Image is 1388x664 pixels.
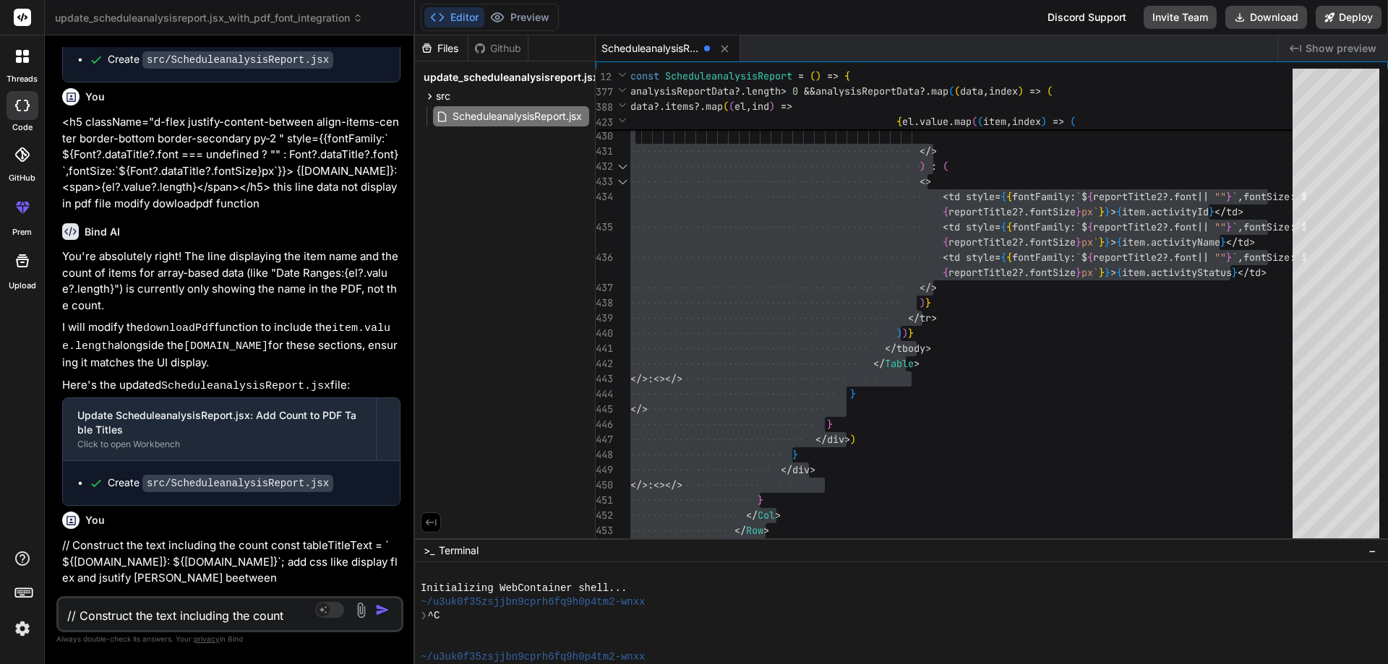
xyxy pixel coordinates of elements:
[108,475,333,491] div: Create
[1012,251,1070,264] span: fontFamily
[1093,190,1162,203] span: reportTitle2
[85,90,105,104] h6: You
[1238,205,1243,218] span: >
[1209,205,1214,218] span: }
[804,85,815,98] span: &&
[1122,236,1145,249] span: item
[943,205,948,218] span: {
[931,85,948,98] span: map
[1018,266,1029,279] span: ?.
[943,220,948,233] span: <
[596,402,612,417] div: 445
[1070,251,1076,264] span: :
[596,523,612,538] div: 453
[194,634,220,643] span: privacy
[873,357,885,370] span: </
[184,340,268,353] code: [DOMAIN_NAME]
[596,85,612,100] span: 377
[1249,236,1255,249] span: >
[995,190,1001,203] span: =
[436,89,450,103] span: src
[1001,190,1006,203] span: {
[596,189,612,204] div: 434
[1029,266,1076,279] span: fontSize
[85,513,105,527] h6: You
[1225,6,1307,29] button: Download
[746,100,752,113] span: ,
[960,85,983,98] span: data
[769,100,775,113] span: )
[746,85,781,98] span: length
[596,69,612,85] span: 12
[1110,266,1116,279] span: >
[1116,205,1122,218] span: {
[421,650,646,664] span: ~/u3uk0f35zsjjbn9cprh6fq9h0p4tm2-wnxx
[654,478,682,491] span: <></>
[1029,85,1041,98] span: =>
[972,115,977,128] span: (
[62,538,400,587] p: // Construct the text including the count const tableTitleText = `${[DOMAIN_NAME]}: ${[DOMAIN_NAM...
[775,509,781,522] span: >
[596,508,612,523] div: 452
[1081,251,1087,264] span: $
[948,205,1018,218] span: reportTitle2
[850,433,856,446] span: )
[1116,266,1122,279] span: {
[648,478,654,491] span: :
[810,463,815,476] span: >
[1214,251,1226,264] span: ""
[920,311,931,324] span: tr
[654,100,665,113] span: ?.
[1076,251,1081,264] span: `
[1116,236,1122,249] span: {
[108,52,333,67] div: Create
[1290,220,1295,233] span: :
[1214,205,1226,218] span: </
[85,225,120,239] h6: Bind AI
[62,377,400,395] p: Here's the updated file:
[792,448,798,461] span: }
[421,609,428,623] span: ❯
[734,524,746,537] span: </
[948,266,1018,279] span: reportTitle2
[1018,205,1029,218] span: ?.
[439,543,479,558] span: Terminal
[983,115,1006,128] span: item
[1076,190,1081,203] span: `
[983,85,989,98] span: ,
[1162,190,1174,203] span: ?.
[1174,251,1197,264] span: font
[1368,543,1376,558] span: −
[630,69,659,82] span: const
[1145,205,1151,218] span: .
[1012,190,1070,203] span: fontFamily
[914,357,920,370] span: >
[1238,220,1243,233] span: ,
[12,226,32,238] label: prem
[758,509,775,522] span: Col
[1087,190,1093,203] span: {
[792,85,798,98] span: 0
[943,160,948,173] span: (
[451,108,583,125] span: ScheduleanalysisReport.jsx
[596,100,612,115] span: 388
[630,100,654,113] span: data
[1151,205,1209,218] span: activityId
[925,342,931,355] span: >
[995,220,1001,233] span: =
[948,236,1018,249] span: reportTitle2
[55,11,363,25] span: update_scheduleanalysisreport.jsx_with_pdf_font_integration
[781,463,792,476] span: </
[1232,251,1238,264] span: `
[596,296,612,311] div: 438
[1076,236,1081,249] span: }
[798,69,804,82] span: =
[948,251,995,264] span: td style
[596,280,612,296] div: 437
[1018,85,1024,98] span: )
[746,524,763,537] span: Row
[1006,190,1012,203] span: {
[1029,236,1076,249] span: fontSize
[596,432,612,447] div: 447
[1041,115,1047,128] span: )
